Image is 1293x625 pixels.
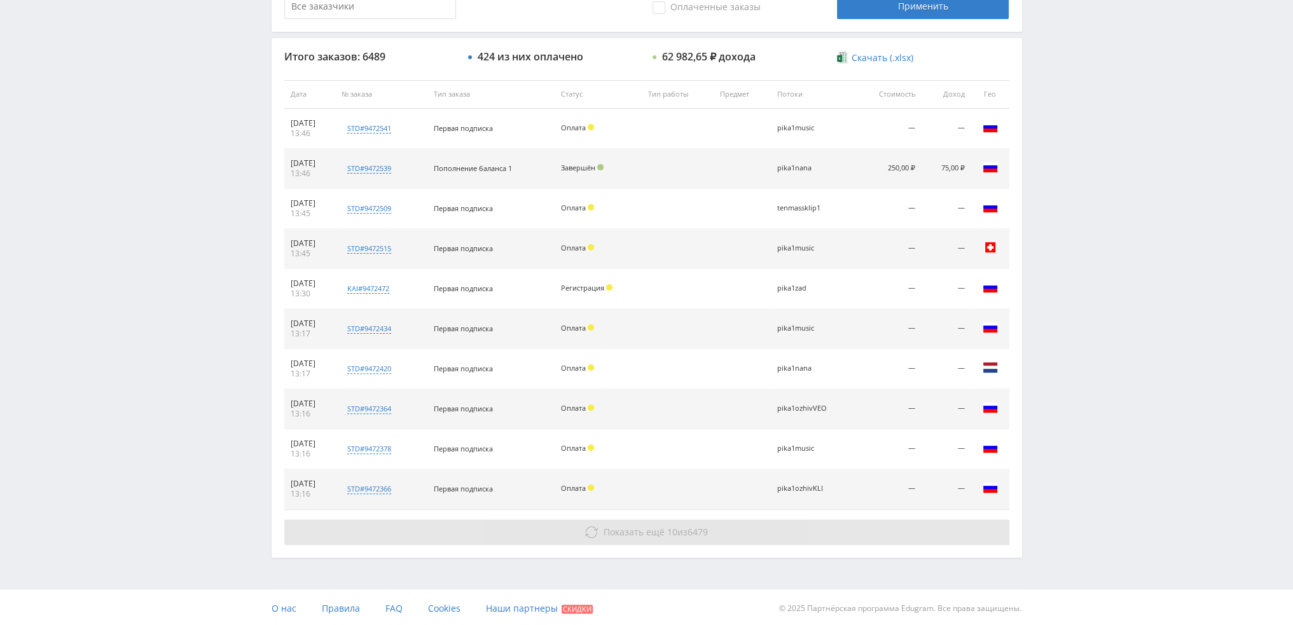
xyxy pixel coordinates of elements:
div: 13:45 [291,209,329,219]
span: Первая подписка [434,444,493,453]
td: — [855,109,922,149]
div: 13:16 [291,409,329,419]
th: Статус [555,80,642,109]
div: pika1ozhivKLI [777,484,834,493]
span: Подтвержден [597,164,604,170]
button: Показать ещё 10из6479 [284,519,1009,545]
div: std#9472434 [347,324,391,334]
span: Первая подписка [434,284,493,293]
div: 13:16 [291,489,329,499]
span: Cookies [428,602,460,614]
div: std#9472364 [347,404,391,414]
div: std#9472420 [347,364,391,374]
th: Предмет [714,80,771,109]
td: — [855,269,922,309]
img: nld.png [983,360,998,375]
span: 10 [667,526,677,538]
span: из [604,526,708,538]
span: Холд [588,484,594,491]
td: 75,00 ₽ [922,149,971,189]
img: rus.png [983,440,998,455]
td: — [922,269,971,309]
span: О нас [272,602,296,614]
div: [DATE] [291,399,329,409]
div: [DATE] [291,278,329,289]
span: Первая подписка [434,364,493,373]
span: Холд [588,124,594,130]
span: Холд [588,244,594,251]
span: Оплата [561,363,586,373]
th: Тип заказа [427,80,555,109]
div: 13:46 [291,168,329,179]
td: — [922,349,971,389]
td: — [855,349,922,389]
td: — [922,309,971,349]
div: 13:17 [291,329,329,339]
div: std#9472509 [347,203,391,214]
span: Пополнение баланса 1 [434,163,512,173]
td: — [855,429,922,469]
span: Холд [588,404,594,411]
div: 13:46 [291,128,329,139]
span: 6479 [688,526,708,538]
span: Оплата [561,323,586,333]
img: rus.png [983,400,998,415]
div: std#9472539 [347,163,391,174]
th: Стоимость [855,80,922,109]
td: — [922,229,971,269]
span: Первая подписка [434,404,493,413]
span: Показать ещё [604,526,665,538]
div: 13:17 [291,369,329,379]
span: Оплата [561,483,586,493]
img: rus.png [983,200,998,215]
div: pika1nana [777,164,834,172]
span: Первая подписка [434,244,493,253]
div: pika1nana [777,364,834,373]
th: Дата [284,80,335,109]
img: che.png [983,240,998,255]
span: Первая подписка [434,123,493,133]
span: Скидки [562,605,593,614]
th: Потоки [770,80,855,109]
span: Оплата [561,123,586,132]
div: std#9472515 [347,244,391,254]
div: std#9472366 [347,484,391,494]
span: Наши партнеры [486,602,558,614]
div: kai#9472472 [347,284,389,294]
div: 13:16 [291,449,329,459]
td: — [922,469,971,509]
span: Оплата [561,243,586,252]
th: Доход [922,80,971,109]
div: 62 982,65 ₽ дохода [662,51,756,62]
th: № заказа [335,80,427,109]
span: Холд [588,204,594,210]
span: Оплата [561,443,586,453]
span: Холд [588,324,594,331]
td: — [855,389,922,429]
div: 13:45 [291,249,329,259]
td: — [922,389,971,429]
div: Итого заказов: 6489 [284,51,456,62]
span: Первая подписка [434,484,493,493]
span: Холд [588,364,594,371]
div: pika1ozhivVEO [777,404,834,413]
span: Оплаченные заказы [653,1,761,14]
a: Скачать (.xlsx) [837,52,913,64]
img: rus.png [983,160,998,175]
div: std#9472378 [347,444,391,454]
span: Правила [322,602,360,614]
div: [DATE] [291,319,329,329]
td: — [855,469,922,509]
td: — [922,109,971,149]
span: Первая подписка [434,203,493,213]
th: Гео [971,80,1009,109]
img: rus.png [983,120,998,135]
span: Оплата [561,403,586,413]
img: xlsx [837,51,848,64]
div: [DATE] [291,439,329,449]
div: [DATE] [291,479,329,489]
span: Первая подписка [434,324,493,333]
div: [DATE] [291,198,329,209]
div: pika1music [777,444,834,453]
div: [DATE] [291,158,329,168]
